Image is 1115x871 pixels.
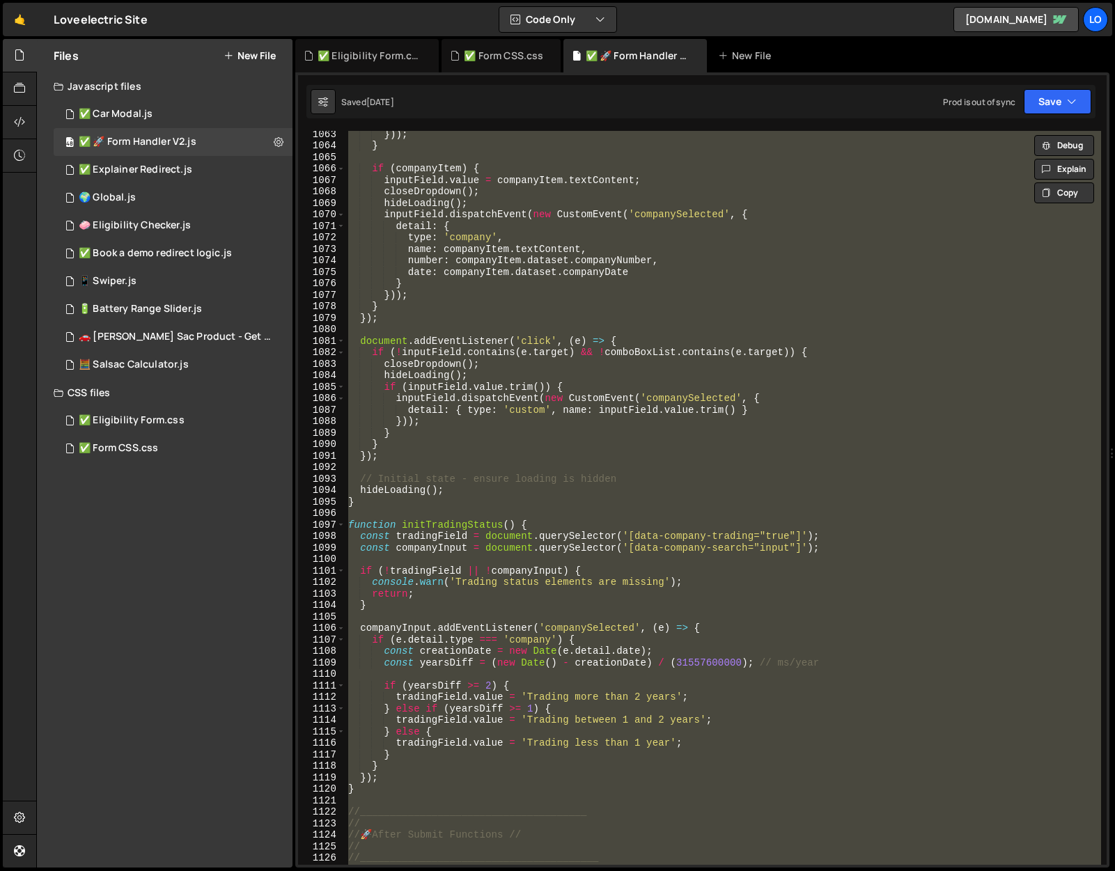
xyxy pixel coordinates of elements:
div: 1070 [298,209,345,221]
div: 1108 [298,645,345,657]
div: 1065 [298,152,345,164]
div: ✅ Eligibility Form.css [318,49,422,63]
div: ✅ Form CSS.css [464,49,543,63]
div: 8014/28850.js [54,351,293,379]
div: 1120 [298,783,345,795]
div: 1125 [298,841,345,853]
div: 1121 [298,795,345,807]
div: 1096 [298,508,345,519]
div: 1095 [298,496,345,508]
div: 1072 [298,232,345,244]
div: 1113 [298,703,345,715]
div: New File [718,49,777,63]
div: 1090 [298,439,345,450]
div: 1112 [298,691,345,703]
div: 1085 [298,382,345,393]
button: Explain [1034,159,1094,180]
div: ✅ Eligibility Form.css [79,414,185,427]
div: 8014/42657.js [54,212,293,240]
button: Copy [1034,182,1094,203]
div: 1073 [298,244,345,256]
div: 1107 [298,634,345,646]
a: 🤙 [3,3,37,36]
div: 1101 [298,565,345,577]
div: 1116 [298,737,345,749]
div: 1103 [298,588,345,600]
div: 1099 [298,542,345,554]
div: 1075 [298,267,345,278]
div: 1124 [298,829,345,841]
div: 🚗 [PERSON_NAME] Sac Product - Get started.js [79,331,271,343]
div: 1100 [298,554,345,565]
div: 1111 [298,680,345,692]
div: 1097 [298,519,345,531]
div: ✅ 🚀 Form Handler V2.js [586,49,690,63]
div: 1066 [298,163,345,175]
div: 1069 [298,198,345,210]
div: 1076 [298,278,345,290]
div: 8014/34824.js [54,295,293,323]
div: 1063 [298,129,345,141]
div: 📱 Swiper.js [79,275,137,288]
div: 8014/41995.js [54,100,293,128]
a: Lo [1083,7,1108,32]
div: 🌍 Global.js [79,191,136,204]
div: 1087 [298,405,345,416]
div: 1078 [298,301,345,313]
span: 48 [65,138,74,149]
div: 1119 [298,772,345,784]
div: 1064 [298,140,345,152]
div: 1098 [298,531,345,542]
div: 8014/41354.css [54,407,293,434]
div: 1074 [298,255,345,267]
div: 1106 [298,622,345,634]
div: ✅ 🚀 Form Handler V2.js [79,136,196,148]
div: ✅ Car Modal.js [79,108,153,120]
div: 1082 [298,347,345,359]
div: 1123 [298,818,345,830]
div: 1089 [298,427,345,439]
div: CSS files [37,379,293,407]
div: 1122 [298,806,345,818]
div: Prod is out of sync [943,96,1015,108]
h2: Files [54,48,79,63]
div: ✅ Book a demo redirect logic.js [79,247,232,260]
div: 1079 [298,313,345,324]
div: 1091 [298,450,345,462]
div: 1071 [298,221,345,233]
div: 1081 [298,336,345,347]
div: 8014/41351.css [54,434,293,462]
div: 8014/41778.js [54,156,293,184]
div: 1118 [298,760,345,772]
div: 1068 [298,186,345,198]
div: 🔋 Battery Range Slider.js [79,303,202,315]
button: Save [1024,89,1091,114]
div: Javascript files [37,72,293,100]
div: 1083 [298,359,345,370]
div: 1084 [298,370,345,382]
div: 1088 [298,416,345,427]
div: 8014/33036.js [54,323,297,351]
div: ✅ Form CSS.css [79,442,158,455]
div: 1077 [298,290,345,301]
div: 1115 [298,726,345,738]
div: 1110 [298,668,345,680]
div: 🧼 Eligibility Checker.js [79,219,191,232]
div: 1086 [298,393,345,405]
div: 8014/42769.js [54,184,293,212]
button: New File [224,50,276,61]
a: [DOMAIN_NAME] [953,7,1079,32]
div: Saved [341,96,394,108]
div: 1080 [298,324,345,336]
div: 8014/41355.js [54,240,293,267]
div: 1109 [298,657,345,669]
div: 1104 [298,599,345,611]
div: 1093 [298,473,345,485]
div: 1126 [298,852,345,864]
div: Loveelectric Site [54,11,148,28]
div: ✅ Explainer Redirect.js [79,164,192,176]
div: 1117 [298,749,345,761]
div: 1092 [298,462,345,473]
div: 8014/42987.js [54,128,293,156]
